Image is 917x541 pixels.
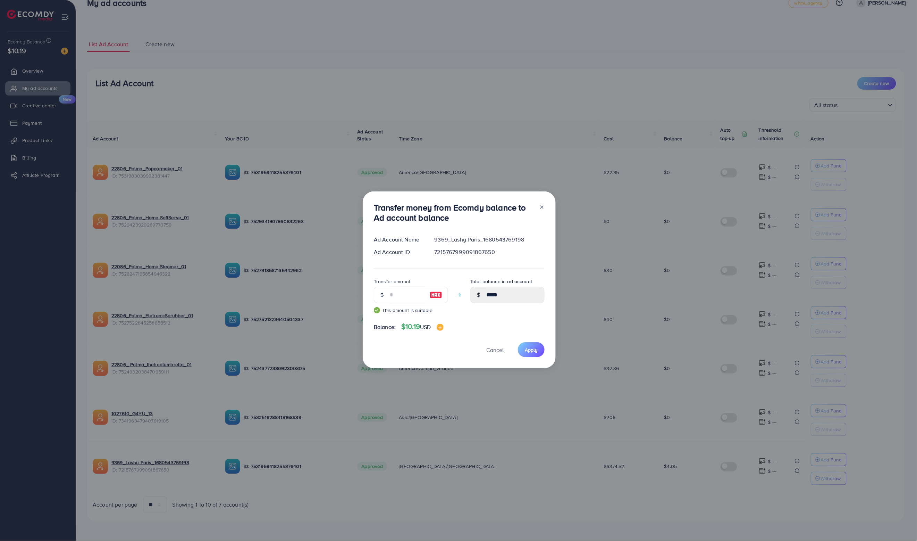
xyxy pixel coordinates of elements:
[374,203,533,223] h3: Transfer money from Ecomdy balance to Ad account balance
[478,342,512,357] button: Cancel
[401,322,443,331] h4: $10.19
[470,278,532,285] label: Total balance in ad account
[429,248,550,256] div: 7215767999091867650
[430,291,442,299] img: image
[518,342,545,357] button: Apply
[486,346,504,354] span: Cancel
[374,307,448,314] small: This amount is suitable
[420,323,431,331] span: USD
[368,236,429,244] div: Ad Account Name
[437,324,444,331] img: image
[525,346,538,353] span: Apply
[374,307,380,313] img: guide
[429,236,550,244] div: 9369_Lashy Paris_1680543769198
[374,323,396,331] span: Balance:
[887,510,912,536] iframe: Chat
[374,278,410,285] label: Transfer amount
[368,248,429,256] div: Ad Account ID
